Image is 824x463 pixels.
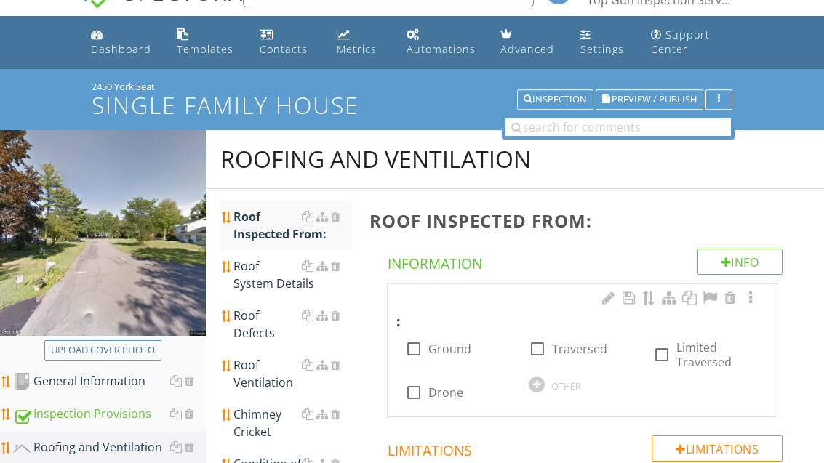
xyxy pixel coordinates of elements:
a: Contacts [254,22,319,63]
div: Settings [580,42,624,56]
div: Inspection [524,94,587,105]
div: Roofing and Ventilation [220,145,531,174]
div: Advanced [500,42,554,56]
a: Automations (Basic) [401,22,483,63]
input: search for comments [505,118,731,136]
div: General Information [13,372,206,391]
h3: Roof Inspected From: [369,211,801,230]
div: Roof System Details [233,257,351,292]
label: Ground [428,342,471,356]
button: Preview / Publish [596,89,703,110]
span: Preview / Publish [612,95,697,105]
div: Chimney Cricket [233,406,351,440]
a: Settings [575,22,633,63]
div: Roof Ventilation [233,356,351,391]
button: Upload cover photo [44,340,161,361]
div: Roof Defects [233,307,351,342]
h4: Limitations [388,435,783,460]
div: Metrics [337,42,377,56]
label: Traversed [552,342,607,356]
a: Preview / Publish [596,92,703,105]
h1: Single Family House [92,92,732,118]
a: Support Center [645,22,739,63]
div: OTHER [551,380,581,392]
a: Metrics [331,22,389,63]
div: Contacts [260,42,308,56]
label: Limited Traversed [676,340,759,369]
a: Advanced [495,22,563,63]
div: Limitations [652,435,783,462]
div: Dashboard [91,42,151,56]
button: Inspection [517,89,593,110]
div: Inspection Provisions [13,405,206,424]
div: Support Center [651,28,710,56]
div: : [396,290,750,332]
div: Roof Inspected From: [233,208,351,243]
div: 2450 York Seat [92,81,732,92]
div: Roofing and Ventilation [13,438,206,457]
div: Info [697,249,783,275]
a: Dashboard [85,22,159,63]
a: Inspection [517,92,593,105]
label: Drone [428,385,463,400]
div: Automations [407,42,476,56]
h4: Information [388,249,783,273]
div: Upload cover photo [51,343,155,358]
a: Templates [171,22,242,63]
div: Templates [177,42,233,56]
